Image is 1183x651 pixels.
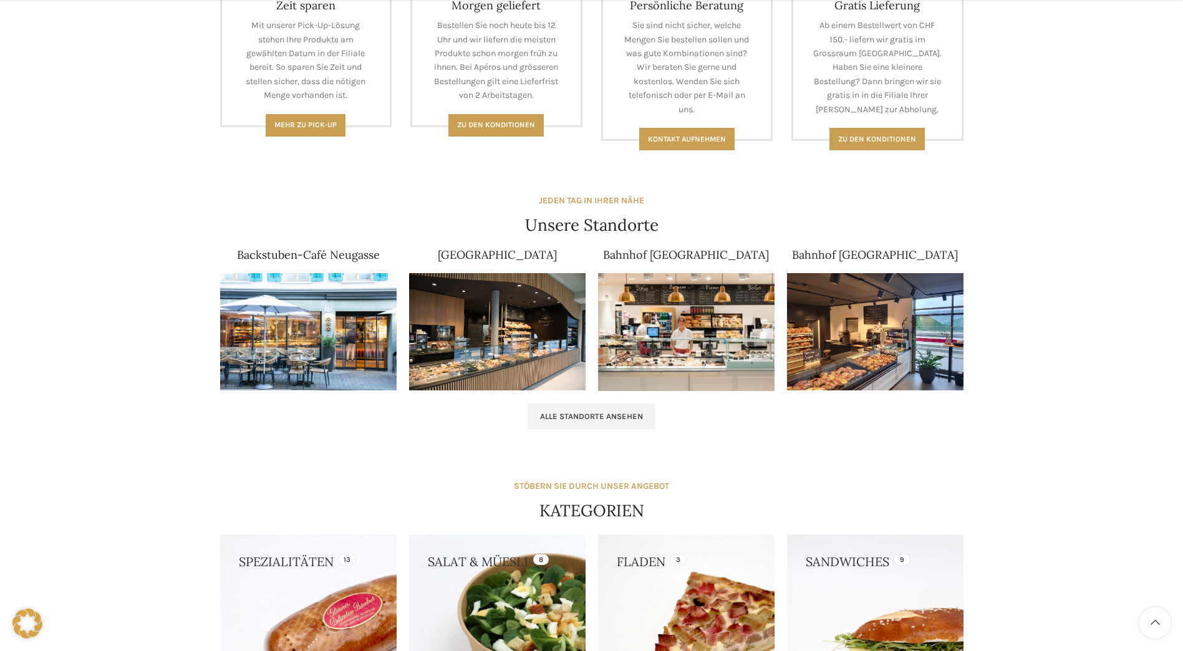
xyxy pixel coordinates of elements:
div: JEDEN TAG IN IHRER NÄHE [539,194,644,208]
span: Zu den konditionen [838,135,916,143]
span: Mehr zu Pick-Up [274,120,337,129]
span: Alle Standorte ansehen [540,412,643,422]
span: Kontakt aufnehmen [648,135,726,143]
a: Kontakt aufnehmen [639,128,735,150]
h4: Unsere Standorte [525,214,659,236]
span: Zu den Konditionen [457,120,535,129]
a: [GEOGRAPHIC_DATA] [438,248,557,262]
p: Mit unserer Pick-Up-Lösung stehen Ihre Produkte am gewählten Datum in der Filiale bereit. So spar... [241,19,372,102]
a: Mehr zu Pick-Up [266,114,345,137]
a: Zu den Konditionen [448,114,544,137]
a: Scroll to top button [1139,607,1171,639]
p: Ab einem Bestellwert von CHF 150.- liefern wir gratis im Grossraum [GEOGRAPHIC_DATA]. Haben Sie e... [812,19,943,117]
p: Sie sind nicht sicher, welche Mengen Sie bestellen sollen und was gute Kombinationen sind? Wir be... [622,19,753,117]
a: Bahnhof [GEOGRAPHIC_DATA] [792,248,958,262]
a: Bahnhof [GEOGRAPHIC_DATA] [603,248,769,262]
p: Bestellen Sie noch heute bis 12 Uhr und wir liefern die meisten Produkte schon morgen früh zu Ihn... [431,19,562,102]
a: Backstuben-Café Neugasse [237,248,380,262]
a: Alle Standorte ansehen [528,403,655,430]
a: Zu den konditionen [829,128,925,150]
div: STÖBERN SIE DURCH UNSER ANGEBOT [514,480,669,493]
h4: KATEGORIEN [539,499,644,522]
